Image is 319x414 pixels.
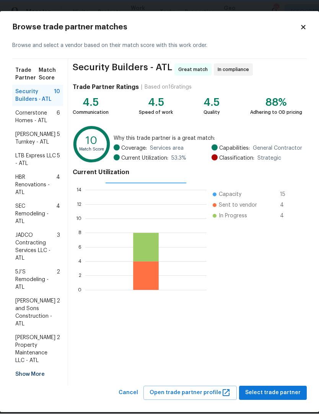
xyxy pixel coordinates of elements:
span: Capabilities: [219,145,250,152]
span: Current Utilization: [121,155,168,162]
span: Classification: [219,155,254,162]
div: Quality [203,109,220,116]
text: 10 [86,136,97,146]
text: 10 [76,217,81,221]
div: Show More [12,368,63,382]
span: Cornerstone Homes - ATL [15,110,57,125]
span: 6 [57,110,60,125]
div: Speed of work [139,109,173,116]
span: Strategic [257,155,281,162]
text: Match Score [79,147,104,152]
span: Match Score [39,67,60,82]
span: 2 [57,268,60,291]
div: 4.5 [203,99,220,107]
span: Coverage: [121,145,147,152]
span: Capacity [219,191,241,199]
span: SEC Remodeling - ATL [15,203,56,226]
text: 14 [76,188,81,192]
span: 53.3 % [171,155,186,162]
h2: Browse trade partner matches [12,24,300,31]
span: In compliance [218,66,252,74]
span: JADCO Contracting Services LLC - ATL [15,232,57,262]
text: 6 [78,245,81,249]
span: Great match [178,66,211,74]
div: Based on 16 ratings [145,84,192,91]
div: 4.5 [139,99,173,107]
span: [PERSON_NAME] and Sons Construction - ATL [15,298,57,328]
text: 2 [79,273,81,278]
span: Why this trade partner is a great match: [114,135,302,142]
span: 10 [54,88,60,103]
span: 4 [280,212,292,220]
span: 5 [57,152,60,168]
span: 2 [57,334,60,365]
span: 5 [57,131,60,146]
button: Open trade partner profile [143,386,237,400]
span: Security Builders - ATL [73,64,172,76]
button: Select trade partner [239,386,307,400]
span: Open trade partner profile [150,388,231,398]
span: 15 [280,191,292,199]
text: 0 [78,288,81,292]
span: 2 [57,298,60,328]
span: [PERSON_NAME] Turnkey - ATL [15,131,57,146]
span: 4 [56,203,60,226]
span: Trade Partner [15,67,39,82]
div: Communication [73,109,109,116]
span: Sent to vendor [219,202,257,209]
h4: Trade Partner Ratings [73,84,139,91]
text: 8 [78,231,81,235]
span: LTB Express LLC - ATL [15,152,57,168]
span: HBR Renovations - ATL [15,174,56,197]
button: Cancel [116,386,141,400]
span: Cancel [119,388,138,398]
div: 4.5 [73,99,109,107]
span: [PERSON_NAME] Property Maintenance LLC - ATL [15,334,57,365]
span: Services area [150,145,184,152]
span: 4 [56,174,60,197]
span: General Contractor [253,145,302,152]
div: 88% [250,99,302,107]
text: 4 [78,259,81,264]
span: Security Builders - ATL [15,88,54,103]
span: 5J’S Remodeling - ATL [15,268,57,291]
div: Adhering to OD pricing [250,109,302,116]
div: | [139,84,145,91]
span: 3 [57,232,60,262]
span: Select trade partner [245,388,301,398]
text: 12 [77,202,81,207]
span: 4 [280,202,292,209]
span: In Progress [219,212,247,220]
div: Browse and select a vendor based on their match score with this work order. [12,33,307,59]
h4: Current Utilization [73,169,302,176]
